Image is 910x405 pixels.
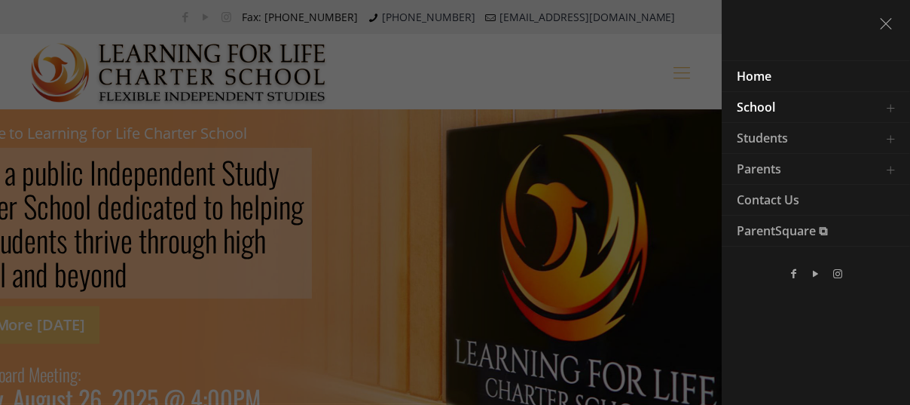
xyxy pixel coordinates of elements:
[805,262,827,286] a: YouTube icon
[737,222,827,239] span: ParentSquare ⧉
[876,123,906,153] a: Toggle submenu
[876,92,906,122] a: Toggle submenu
[875,10,900,35] a: menu close icon
[722,185,872,215] a: Contact Us
[827,262,850,286] a: Instagram icon
[722,123,872,153] a: Students
[737,161,781,177] span: Parents
[722,60,910,247] div: main menu
[722,60,910,247] nav: Main menu
[737,192,799,208] span: Contact Us
[737,130,788,146] span: Students
[722,92,872,122] a: School
[737,68,771,84] span: Home
[783,262,805,286] a: Facebook icon
[737,99,775,115] span: School
[722,61,872,91] a: Home
[876,154,906,184] a: Toggle submenu
[737,262,895,286] ul: social menu
[722,154,872,184] a: Parents
[722,216,872,246] a: ParentSquare ⧉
